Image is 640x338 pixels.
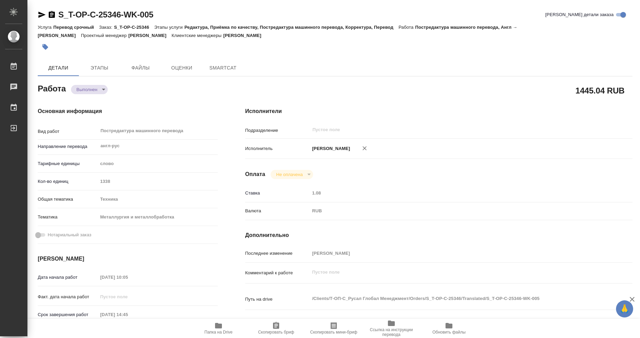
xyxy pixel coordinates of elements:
[223,33,266,38] p: [PERSON_NAME]
[247,319,305,338] button: Скопировать бриф
[38,107,218,115] h4: Основная информация
[98,176,218,186] input: Пустое поле
[367,327,416,337] span: Ссылка на инструкции перевода
[58,10,153,19] a: S_T-OP-C-25346-WK-005
[38,160,98,167] p: Тарифные единицы
[245,296,310,303] p: Путь на drive
[38,255,218,263] h4: [PERSON_NAME]
[98,272,158,282] input: Пустое поле
[310,205,600,217] div: RUB
[74,87,99,92] button: Выполнен
[357,141,372,156] button: Удалить исполнителя
[42,64,75,72] span: Детали
[310,248,600,258] input: Пустое поле
[98,211,218,223] div: Металлургия и металлобработка
[258,330,294,335] span: Скопировать бриф
[38,39,53,54] button: Добавить тэг
[245,208,310,214] p: Валюта
[190,319,247,338] button: Папка на Drive
[305,319,363,338] button: Скопировать мини-бриф
[274,172,305,177] button: Не оплачена
[310,330,357,335] span: Скопировать мини-бриф
[165,64,198,72] span: Оценки
[38,274,98,281] p: Дата начала работ
[114,25,154,30] p: S_T-OP-C-25346
[245,250,310,257] p: Последнее изменение
[204,330,233,335] span: Папка на Drive
[38,293,98,300] p: Факт. дата начала работ
[98,310,158,320] input: Пустое поле
[245,231,632,239] h4: Дополнительно
[38,25,53,30] p: Услуга
[310,145,350,152] p: [PERSON_NAME]
[576,85,625,96] h2: 1445.04 RUB
[83,64,116,72] span: Этапы
[432,330,466,335] span: Обновить файлы
[310,293,600,304] textarea: /Clients/Т-ОП-С_Русал Глобал Менеджмент/Orders/S_T-OP-C-25346/Translated/S_T-OP-C-25346-WK-005
[245,127,310,134] p: Подразделение
[98,158,218,170] div: слово
[98,193,218,205] div: Техника
[38,214,98,221] p: Тематика
[420,319,478,338] button: Обновить файлы
[99,25,114,30] p: Заказ:
[245,145,310,152] p: Исполнитель
[38,196,98,203] p: Общая тематика
[71,85,108,94] div: Выполнен
[363,319,420,338] button: Ссылка на инструкции перевода
[185,25,399,30] p: Редактура, Приёмка по качеству, Постредактура машинного перевода, Корректура, Перевод
[206,64,239,72] span: SmartCat
[38,143,98,150] p: Направление перевода
[154,25,185,30] p: Этапы услуги
[98,292,158,302] input: Пустое поле
[245,190,310,197] p: Ставка
[81,33,128,38] p: Проектный менеджер
[53,25,99,30] p: Перевод срочный
[124,64,157,72] span: Файлы
[38,178,98,185] p: Кол-во единиц
[38,11,46,19] button: Скопировать ссылку для ЯМессенджера
[245,270,310,276] p: Комментарий к работе
[245,107,632,115] h4: Исполнители
[245,170,265,178] h4: Оплата
[619,302,630,316] span: 🙏
[38,82,66,94] h2: Работа
[38,311,98,318] p: Срок завершения работ
[310,188,600,198] input: Пустое поле
[312,126,584,134] input: Пустое поле
[48,231,91,238] span: Нотариальный заказ
[171,33,223,38] p: Клиентские менеджеры
[48,11,56,19] button: Скопировать ссылку
[271,170,313,179] div: Выполнен
[128,33,171,38] p: [PERSON_NAME]
[399,25,415,30] p: Работа
[38,128,98,135] p: Вид работ
[545,11,614,18] span: [PERSON_NAME] детали заказа
[616,300,633,317] button: 🙏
